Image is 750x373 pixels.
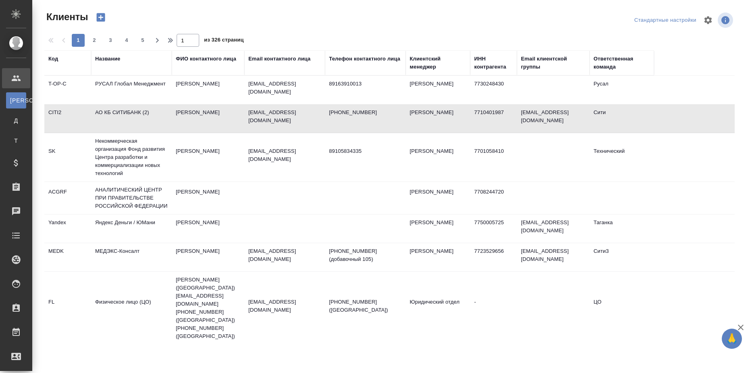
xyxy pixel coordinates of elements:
[517,104,590,133] td: [EMAIL_ADDRESS][DOMAIN_NAME]
[248,298,321,314] p: [EMAIL_ADDRESS][DOMAIN_NAME]
[517,243,590,271] td: [EMAIL_ADDRESS][DOMAIN_NAME]
[329,147,402,155] p: 89105834335
[204,35,244,47] span: из 326 страниц
[590,143,654,171] td: Технический
[406,184,470,212] td: [PERSON_NAME]
[470,243,517,271] td: 7723529656
[91,215,172,243] td: Яндекс Деньги / ЮМани
[718,13,735,28] span: Посмотреть информацию
[10,137,22,145] span: Т
[91,104,172,133] td: АО КБ СИТИБАНК (2)
[406,243,470,271] td: [PERSON_NAME]
[6,113,26,129] a: Д
[248,108,321,125] p: [EMAIL_ADDRESS][DOMAIN_NAME]
[44,143,91,171] td: SK
[44,215,91,243] td: Yandex
[48,55,58,63] div: Код
[172,272,244,344] td: [PERSON_NAME] ([GEOGRAPHIC_DATA]) [EMAIL_ADDRESS][DOMAIN_NAME] [PHONE_NUMBER] ([GEOGRAPHIC_DATA])...
[44,104,91,133] td: CITI2
[44,243,91,271] td: MEDK
[590,215,654,243] td: Таганка
[248,80,321,96] p: [EMAIL_ADDRESS][DOMAIN_NAME]
[594,55,650,71] div: Ответственная команда
[406,215,470,243] td: [PERSON_NAME]
[91,76,172,104] td: РУСАЛ Глобал Менеджмент
[470,215,517,243] td: 7750005725
[590,76,654,104] td: Русал
[6,92,26,108] a: [PERSON_NAME]
[248,247,321,263] p: [EMAIL_ADDRESS][DOMAIN_NAME]
[88,36,101,44] span: 2
[329,247,402,263] p: [PHONE_NUMBER] (добавочный 105)
[406,294,470,322] td: Юридический отдел
[172,243,244,271] td: [PERSON_NAME]
[329,55,400,63] div: Телефон контактного лица
[632,14,698,27] div: split button
[91,133,172,181] td: Некоммерческая организация Фонд развития Центра разработки и коммерциализации новых технологий
[406,76,470,104] td: [PERSON_NAME]
[590,243,654,271] td: Сити3
[88,34,101,47] button: 2
[248,55,310,63] div: Email контактного лица
[10,96,22,104] span: [PERSON_NAME]
[329,80,402,88] p: 89163910013
[44,76,91,104] td: T-OP-C
[470,76,517,104] td: 7730248430
[91,182,172,214] td: АНАЛИТИЧЕСКИЙ ЦЕНТР ПРИ ПРАВИТЕЛЬСТВЕ РОССИЙСКОЙ ФЕДЕРАЦИИ
[172,104,244,133] td: [PERSON_NAME]
[470,104,517,133] td: 7710401987
[590,104,654,133] td: Сити
[120,36,133,44] span: 4
[172,215,244,243] td: [PERSON_NAME]
[44,10,88,23] span: Клиенты
[172,76,244,104] td: [PERSON_NAME]
[91,294,172,322] td: Физическое лицо (ЦО)
[329,108,402,117] p: [PHONE_NUMBER]
[722,329,742,349] button: 🙏
[104,36,117,44] span: 3
[410,55,466,71] div: Клиентский менеджер
[44,184,91,212] td: ACGRF
[95,55,120,63] div: Название
[6,133,26,149] a: Т
[172,143,244,171] td: [PERSON_NAME]
[406,104,470,133] td: [PERSON_NAME]
[725,330,739,347] span: 🙏
[104,34,117,47] button: 3
[44,294,91,322] td: FL
[406,143,470,171] td: [PERSON_NAME]
[329,298,402,314] p: [PHONE_NUMBER] ([GEOGRAPHIC_DATA])
[470,294,517,322] td: -
[517,215,590,243] td: [EMAIL_ADDRESS][DOMAIN_NAME]
[470,184,517,212] td: 7708244720
[521,55,585,71] div: Email клиентской группы
[474,55,513,71] div: ИНН контрагента
[91,243,172,271] td: МЕДЭКС-Консалт
[470,143,517,171] td: 7701058410
[590,294,654,322] td: ЦО
[91,10,110,24] button: Создать
[10,117,22,125] span: Д
[172,184,244,212] td: [PERSON_NAME]
[120,34,133,47] button: 4
[176,55,236,63] div: ФИО контактного лица
[248,147,321,163] p: [EMAIL_ADDRESS][DOMAIN_NAME]
[136,34,149,47] button: 5
[698,10,718,30] span: Настроить таблицу
[136,36,149,44] span: 5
